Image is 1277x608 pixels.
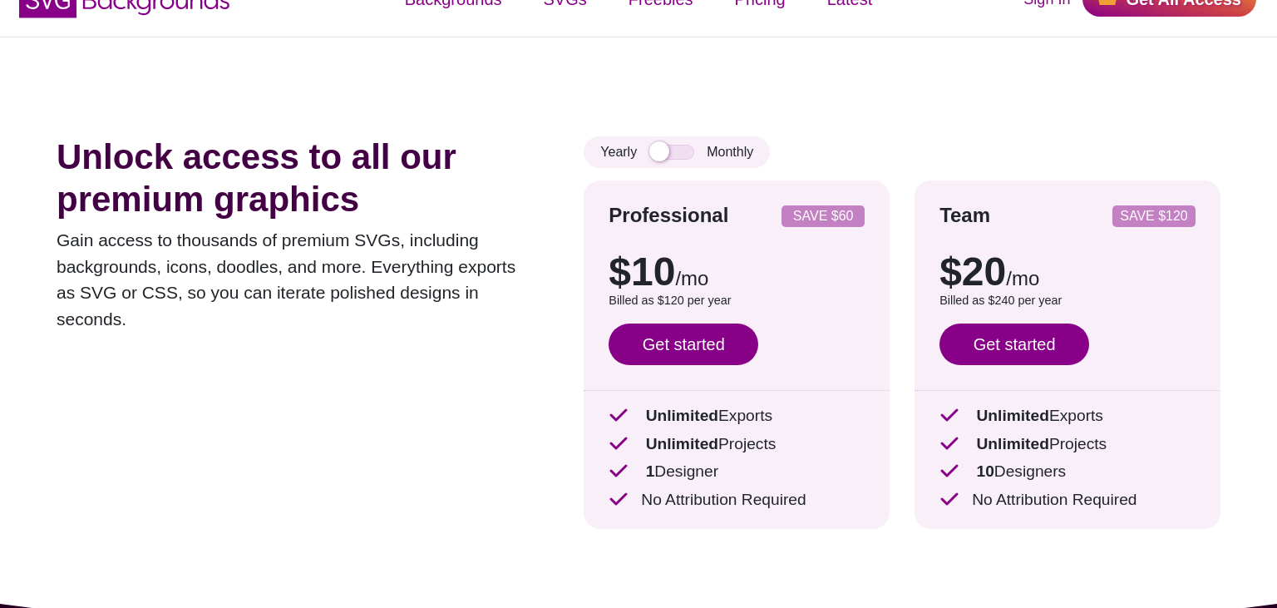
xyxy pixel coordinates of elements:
p: Designers [939,460,1196,484]
a: Get started [939,324,1089,365]
p: Billed as $240 per year [939,292,1196,310]
p: Projects [939,433,1196,457]
strong: Unlimited [646,435,718,452]
strong: Unlimited [976,435,1048,452]
strong: Unlimited [646,407,718,424]
p: Gain access to thousands of premium SVGs, including backgrounds, icons, doodles, and more. Everyt... [57,227,534,332]
p: Projects [609,433,865,457]
span: /mo [675,267,708,289]
strong: 1 [646,462,655,480]
span: /mo [1006,267,1039,289]
p: Designer [609,460,865,484]
p: Exports [939,404,1196,428]
p: $10 [609,252,865,292]
p: SAVE $60 [788,210,858,223]
p: Exports [609,404,865,428]
h1: Unlock access to all our premium graphics [57,136,534,220]
p: Billed as $120 per year [609,292,865,310]
strong: Unlimited [976,407,1048,424]
div: Yearly Monthly [584,136,770,168]
p: No Attribution Required [939,488,1196,512]
strong: 10 [976,462,993,480]
a: Get started [609,324,758,365]
strong: Team [939,204,990,226]
strong: Professional [609,204,728,226]
p: $20 [939,252,1196,292]
p: No Attribution Required [609,488,865,512]
p: SAVE $120 [1119,210,1189,223]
